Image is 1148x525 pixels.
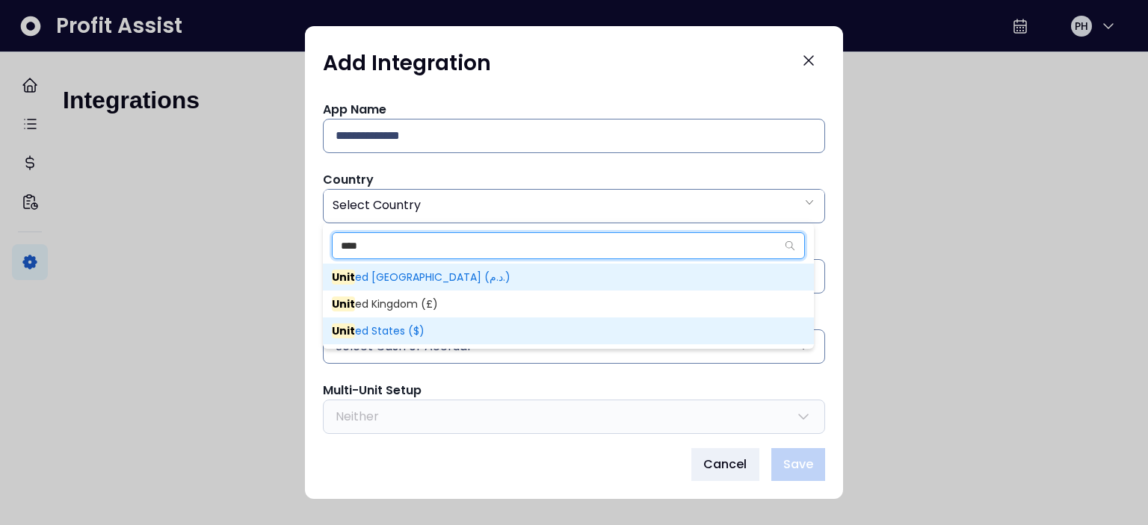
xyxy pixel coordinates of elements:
button: Save [771,448,825,481]
button: Close [792,44,825,77]
mark: Unit [332,270,355,285]
mark: Unit [332,296,355,311]
span: Select Country [333,196,421,214]
span: ed [GEOGRAPHIC_DATA] (د.م.) [332,270,510,285]
span: App Name [323,101,386,118]
span: ed States ($) [332,323,425,338]
svg: arrow down line [803,195,815,210]
span: Save [783,456,813,473]
span: Multi-Unit Setup [323,382,422,399]
span: Cancel [703,456,747,473]
mark: Unit [332,323,355,338]
span: ed Kingdom (£) [332,296,438,311]
h1: Add Integration [323,50,491,77]
svg: search [785,240,795,251]
button: Cancel [691,448,759,481]
span: Neither [336,408,379,426]
span: Country [323,171,374,188]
